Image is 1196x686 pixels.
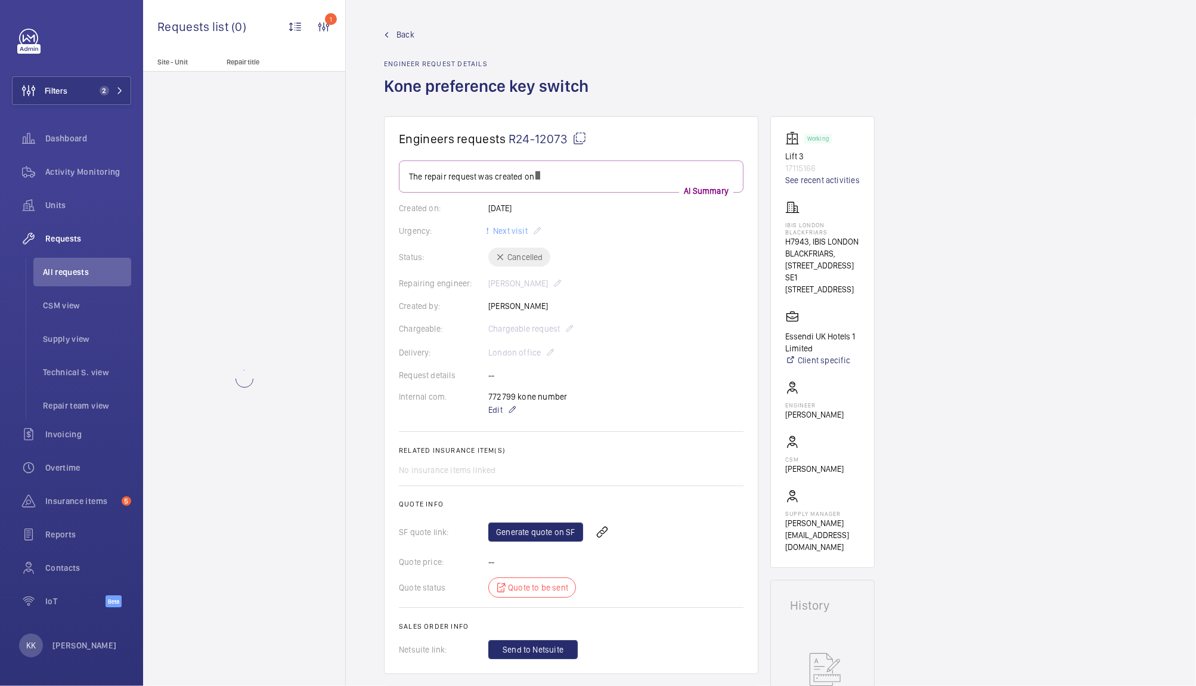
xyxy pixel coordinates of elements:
[157,19,231,34] span: Requests list
[12,76,131,105] button: Filters2
[45,199,131,211] span: Units
[785,354,860,366] a: Client specific
[143,58,222,66] p: Site - Unit
[785,330,860,354] p: Essendi UK Hotels 1 Limited
[399,622,743,631] h2: Sales order info
[785,131,804,146] img: elevator.svg
[45,595,106,607] span: IoT
[785,409,844,421] p: [PERSON_NAME]
[43,366,131,378] span: Technical S. view
[43,299,131,311] span: CSM view
[43,333,131,345] span: Supply view
[26,639,36,651] p: KK
[45,85,67,97] span: Filters
[785,456,844,463] p: CSM
[45,166,131,178] span: Activity Monitoring
[45,428,131,440] span: Invoicing
[790,600,855,611] h1: History
[785,517,860,553] p: [PERSON_NAME][EMAIL_ADDRESS][DOMAIN_NAME]
[488,404,503,416] span: Edit
[43,400,131,412] span: Repair team view
[384,75,596,116] h1: Kone preference key switch
[785,162,860,174] p: 17115166
[399,131,506,146] span: Engineers requests
[785,150,860,162] p: Lift 3
[396,29,414,41] span: Back
[106,595,122,607] span: Beta
[45,132,131,144] span: Dashboard
[807,137,829,141] p: Working
[509,131,587,146] span: R24-12073
[679,185,733,197] p: AI Summary
[785,236,860,271] p: H7943, IBIS LONDON BLACKFRIARS, [STREET_ADDRESS]
[488,523,583,542] a: Generate quote on SF
[100,86,109,95] span: 2
[488,640,578,659] button: Send to Netsuite
[785,510,860,517] p: Supply manager
[399,446,743,455] h2: Related insurance item(s)
[45,462,131,474] span: Overtime
[45,495,117,507] span: Insurance items
[43,266,131,278] span: All requests
[122,496,131,506] span: 5
[52,639,117,651] p: [PERSON_NAME]
[785,401,844,409] p: Engineer
[45,529,131,540] span: Reports
[503,644,563,656] span: Send to Netsuite
[45,233,131,245] span: Requests
[785,463,844,475] p: [PERSON_NAME]
[409,171,733,183] p: The repair request was created on
[227,58,305,66] p: Repair title
[399,500,743,508] h2: Quote info
[785,174,860,186] a: See recent activities
[785,271,860,295] p: SE1 [STREET_ADDRESS]
[384,60,596,68] h2: Engineer request details
[785,221,860,236] p: IBIS LONDON BLACKFRIARS
[45,562,131,574] span: Contacts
